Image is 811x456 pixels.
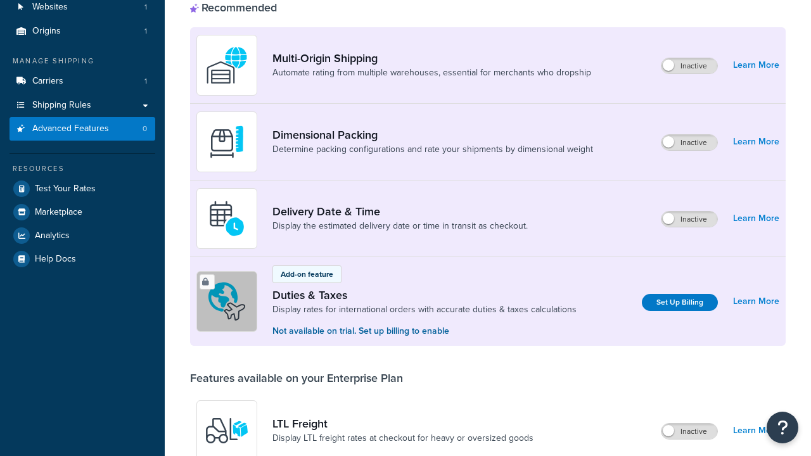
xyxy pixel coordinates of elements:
a: Advanced Features0 [10,117,155,141]
a: Display the estimated delivery date or time in transit as checkout. [272,220,528,232]
span: Carriers [32,76,63,87]
label: Inactive [661,58,717,73]
span: Analytics [35,231,70,241]
a: Determine packing configurations and rate your shipments by dimensional weight [272,143,593,156]
a: Learn More [733,133,779,151]
div: Features available on your Enterprise Plan [190,371,403,385]
div: Manage Shipping [10,56,155,66]
li: Origins [10,20,155,43]
span: Shipping Rules [32,100,91,111]
a: Marketplace [10,201,155,224]
a: Origins1 [10,20,155,43]
span: Help Docs [35,254,76,265]
a: Multi-Origin Shipping [272,51,591,65]
img: gfkeb5ejjkALwAAAABJRU5ErkJggg== [205,196,249,241]
a: Shipping Rules [10,94,155,117]
span: Marketplace [35,207,82,218]
li: Advanced Features [10,117,155,141]
label: Inactive [661,135,717,150]
a: LTL Freight [272,417,533,431]
a: Delivery Date & Time [272,205,528,218]
img: DTVBYsAAAAAASUVORK5CYII= [205,120,249,164]
a: Learn More [733,422,779,440]
a: Display rates for international orders with accurate duties & taxes calculations [272,303,577,316]
span: 0 [143,123,147,134]
a: Dimensional Packing [272,128,593,142]
label: Inactive [661,424,717,439]
a: Learn More [733,293,779,310]
span: 1 [144,26,147,37]
label: Inactive [661,212,717,227]
img: WatD5o0RtDAAAAAElFTkSuQmCC [205,43,249,87]
img: y79ZsPf0fXUFUhFXDzUgf+ktZg5F2+ohG75+v3d2s1D9TjoU8PiyCIluIjV41seZevKCRuEjTPPOKHJsQcmKCXGdfprl3L4q7... [205,408,249,453]
a: Display LTL freight rates at checkout for heavy or oversized goods [272,432,533,445]
span: 1 [144,76,147,87]
span: Origins [32,26,61,37]
a: Duties & Taxes [272,288,577,302]
div: Resources [10,163,155,174]
a: Learn More [733,56,779,74]
span: Test Your Rates [35,184,96,194]
a: Analytics [10,224,155,247]
span: Advanced Features [32,123,109,134]
a: Test Your Rates [10,177,155,200]
a: Automate rating from multiple warehouses, essential for merchants who dropship [272,66,591,79]
span: 1 [144,2,147,13]
a: Help Docs [10,248,155,270]
button: Open Resource Center [767,412,798,443]
a: Learn More [733,210,779,227]
a: Set Up Billing [642,294,718,311]
div: Recommended [190,1,277,15]
p: Not available on trial. Set up billing to enable [272,324,577,338]
a: Carriers1 [10,70,155,93]
span: Websites [32,2,68,13]
p: Add-on feature [281,269,333,280]
li: Carriers [10,70,155,93]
